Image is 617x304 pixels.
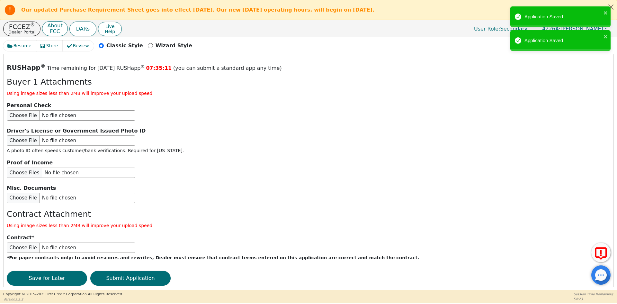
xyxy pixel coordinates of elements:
button: close [604,9,608,16]
a: User Role:Secondary [468,23,534,35]
p: Using image sizes less than 2MB will improve your upload speed [7,222,610,229]
span: Live [105,24,115,29]
p: Version 3.2.2 [3,297,123,302]
span: Store [46,42,58,49]
p: A photo ID often speeds customer/bank verifications. Required for [US_STATE]. [7,147,610,154]
button: AboutFCC [42,21,67,36]
p: Secondary [468,23,534,35]
span: Review [73,42,89,49]
p: 54:23 [574,297,614,301]
button: FCCEZ®Dealer Portal [3,22,40,36]
span: 07:35:11 [146,65,172,71]
span: Help [105,29,115,34]
h3: Contract Attachment [7,209,610,219]
span: For paper contracts only: to avoid rescores and rewrites, Dealer must ensure that contract terms ... [9,255,419,260]
p: Session Time Remaining: [574,292,614,297]
p: Contract * [7,234,610,242]
p: Dealer Portal [8,30,35,34]
sup: ® [40,63,45,69]
h3: Buyer 1 Attachments [7,77,610,87]
span: RUSHapp [7,64,45,71]
span: (you can submit a standard app any time) [173,65,282,71]
button: Submit Application [90,271,171,286]
b: Our updated Purchase Requirement Sheet goes into effect [DATE]. Our new [DATE] operating hours, w... [21,7,374,13]
span: Time remaining for [DATE] RUSHapp [47,65,145,71]
span: All Rights Reserved. [88,292,123,296]
p: Driver's License or Government Issued Photo ID [7,127,610,135]
p: Using image sizes less than 2MB will improve your upload speed [7,90,610,97]
div: Application Saved [524,13,602,21]
div: Application Saved [524,37,602,44]
button: Store [36,41,63,51]
button: Close alert [605,0,617,14]
button: Resume [3,41,36,51]
button: LiveHelp [98,22,122,36]
p: Classic Style [106,42,143,50]
button: Save for Later [7,271,87,286]
p: FCCEZ [8,23,35,30]
sup: ® [30,22,35,28]
sup: ® [140,64,144,69]
p: Copyright © 2015- 2025 First Credit Corporation. [3,292,123,297]
p: Proof of Income [7,159,610,167]
span: User Role : [474,26,500,32]
button: Review [63,41,94,51]
p: FCC [47,29,62,34]
span: Resume [13,42,31,49]
p: About [47,23,62,28]
p: Misc. Documents [7,184,610,192]
button: Report Error to FCC [591,243,611,262]
p: Personal Check [7,102,610,109]
button: close [604,33,608,40]
button: DARs [69,22,96,36]
p: Wizard Style [156,42,192,50]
